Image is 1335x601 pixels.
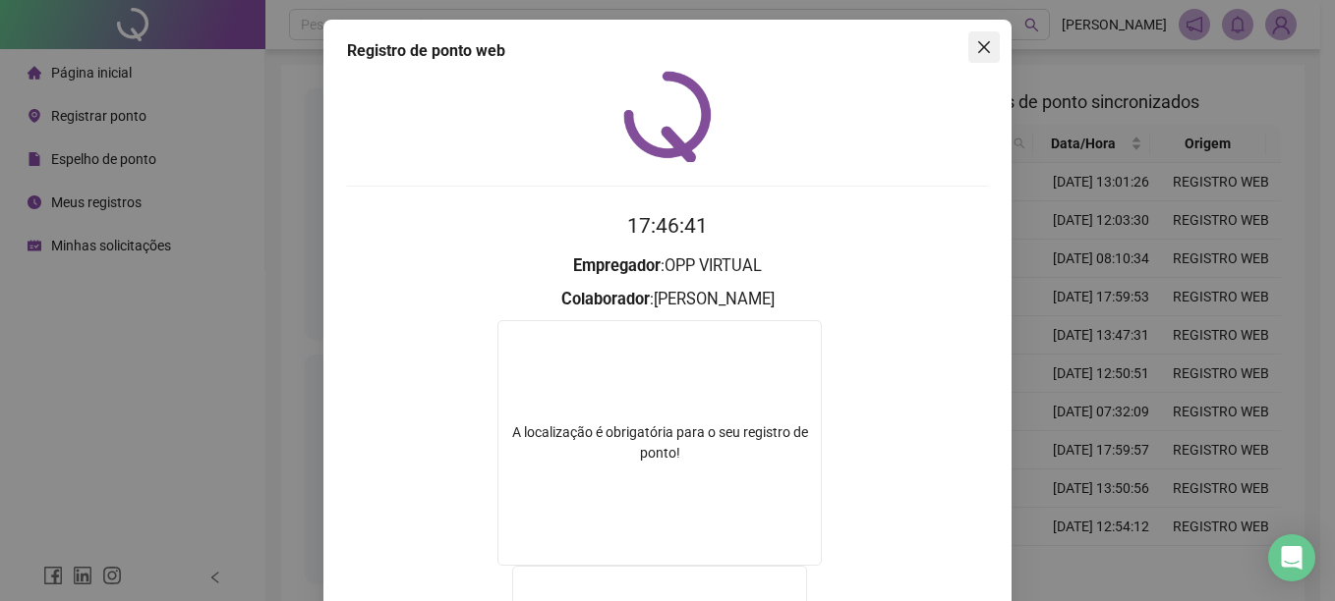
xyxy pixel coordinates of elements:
[498,422,821,464] div: A localização é obrigatória para o seu registro de ponto!
[347,253,988,279] h3: : OPP VIRTUAL
[347,287,988,312] h3: : [PERSON_NAME]
[623,71,712,162] img: QRPoint
[347,39,988,63] div: Registro de ponto web
[968,31,1000,63] button: Close
[573,256,661,275] strong: Empregador
[561,290,650,308] strong: Colaborador
[627,214,708,238] time: 17:46:41
[976,39,992,55] span: close
[1268,534,1315,581] div: Open Intercom Messenger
